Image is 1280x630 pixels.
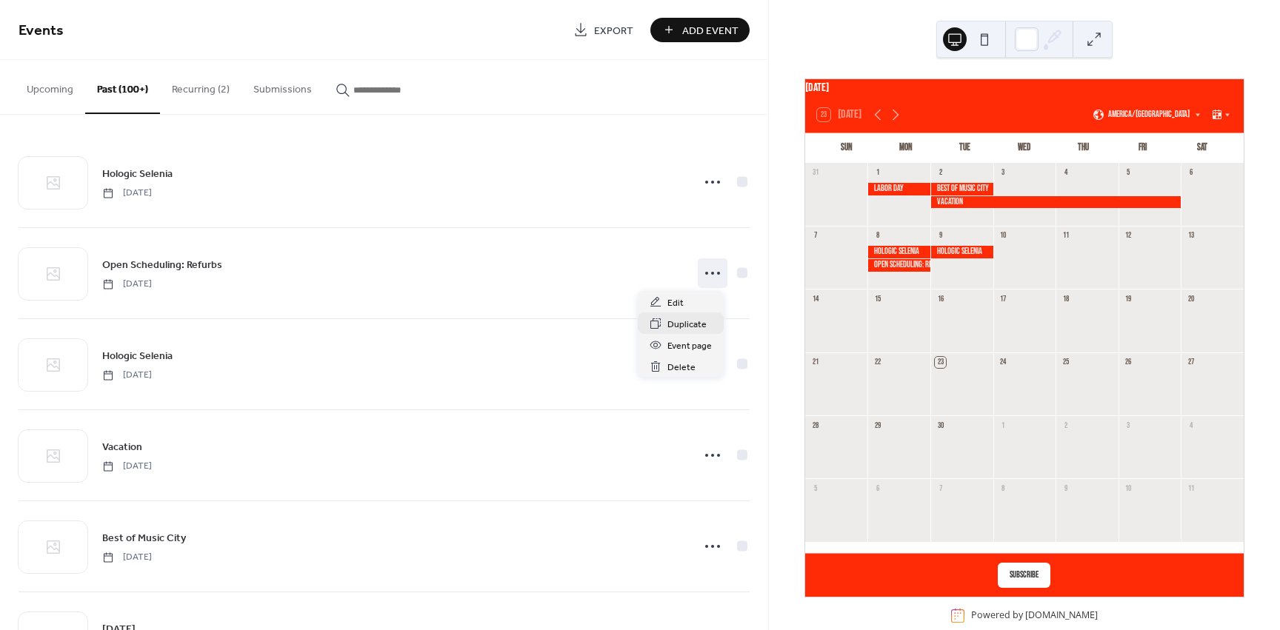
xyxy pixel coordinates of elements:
span: Duplicate [667,317,707,332]
a: Vacation [102,438,142,455]
div: 12 [1123,230,1134,241]
span: [DATE] [102,278,152,291]
div: 16 [935,293,946,304]
div: 26 [1123,357,1134,368]
div: 5 [810,483,821,494]
a: Open Scheduling: Refurbs [102,256,222,273]
div: 30 [935,420,946,431]
div: 9 [935,230,946,241]
div: 24 [998,357,1009,368]
div: 3 [998,167,1009,178]
span: [DATE] [102,551,152,564]
div: 18 [1060,293,1071,304]
div: 4 [1185,420,1196,431]
button: Subscribe [998,563,1050,588]
div: 2 [1060,420,1071,431]
div: 17 [998,293,1009,304]
div: Fri [1113,133,1173,163]
div: 1 [872,167,883,178]
div: Labor Day [867,183,930,195]
div: Vacation [930,196,1181,209]
div: Best of Music City [930,183,993,195]
div: 7 [810,230,821,241]
span: [DATE] [102,369,152,382]
span: Vacation [102,440,142,455]
div: 25 [1060,357,1071,368]
div: 10 [1123,483,1134,494]
span: Event page [667,338,712,354]
div: Hologic Selenia [930,246,993,258]
a: Hologic Selenia [102,347,173,364]
div: 8 [872,230,883,241]
div: 10 [998,230,1009,241]
div: Sun [817,133,876,163]
div: 11 [1060,230,1071,241]
div: 2 [935,167,946,178]
div: Open Scheduling: Refurbs [867,259,930,272]
span: America/[GEOGRAPHIC_DATA] [1108,110,1190,119]
div: [DATE] [805,79,1244,97]
a: [DOMAIN_NAME] [1025,609,1098,622]
a: Hologic Selenia [102,165,173,182]
div: Mon [876,133,936,163]
div: Sat [1173,133,1232,163]
div: 7 [935,483,946,494]
div: Tue [936,133,995,163]
span: Hologic Selenia [102,349,173,364]
div: 15 [872,293,883,304]
span: Open Scheduling: Refurbs [102,258,222,273]
div: 9 [1060,483,1071,494]
a: Export [562,18,644,42]
div: 3 [1123,420,1134,431]
button: Submissions [241,60,324,113]
div: 29 [872,420,883,431]
button: Past (100+) [85,60,160,114]
div: Hologic Selenia [867,246,930,258]
div: 28 [810,420,821,431]
span: [DATE] [102,460,152,473]
div: Powered by [971,609,1098,622]
div: 1 [998,420,1009,431]
span: Edit [667,295,684,311]
div: Wed [995,133,1054,163]
div: 11 [1185,483,1196,494]
span: [DATE] [102,187,152,200]
span: Export [594,23,633,38]
span: Add Event [682,23,739,38]
div: 22 [872,357,883,368]
div: 31 [810,167,821,178]
a: Best of Music City [102,529,186,546]
div: 21 [810,357,821,368]
div: 6 [872,483,883,494]
div: 6 [1185,167,1196,178]
div: 19 [1123,293,1134,304]
div: Thu [1054,133,1113,163]
div: 27 [1185,357,1196,368]
div: 14 [810,293,821,304]
span: Best of Music City [102,531,186,546]
div: 23 [935,357,946,368]
button: Add Event [650,18,750,42]
button: Recurring (2) [160,60,241,113]
button: Upcoming [15,60,85,113]
div: 8 [998,483,1009,494]
span: Hologic Selenia [102,167,173,182]
div: 13 [1185,230,1196,241]
span: Events [19,16,64,45]
span: Delete [667,360,696,375]
div: 5 [1123,167,1134,178]
div: 4 [1060,167,1071,178]
div: 20 [1185,293,1196,304]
